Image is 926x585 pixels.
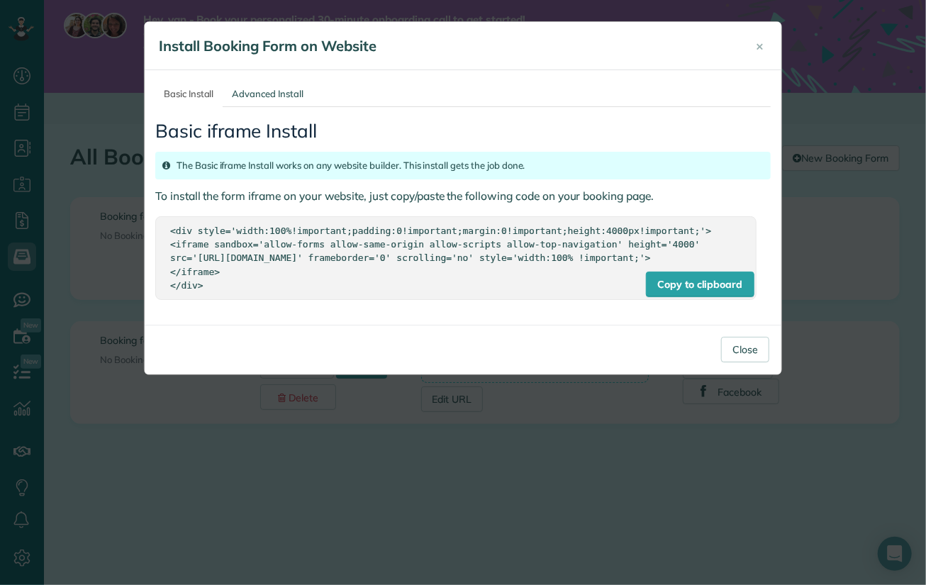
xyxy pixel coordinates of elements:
a: Basic Install [155,81,223,107]
span: × [756,38,764,54]
h4: Install Booking Form on Website [159,36,733,56]
h4: To install the form iframe on your website, just copy/paste the following code on your booking page. [155,190,771,202]
button: Close [745,29,774,63]
button: Close [721,337,769,362]
h3: Basic iframe Install [155,121,771,142]
div: <div style='width:100%!important;padding:0!important;margin:0!important;height:4000px!important;'... [170,224,742,291]
a: Advanced Install [224,81,312,107]
div: The Basic iframe Install works on any website builder. This install gets the job done. [155,152,771,179]
div: Copy to clipboard [646,272,754,297]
